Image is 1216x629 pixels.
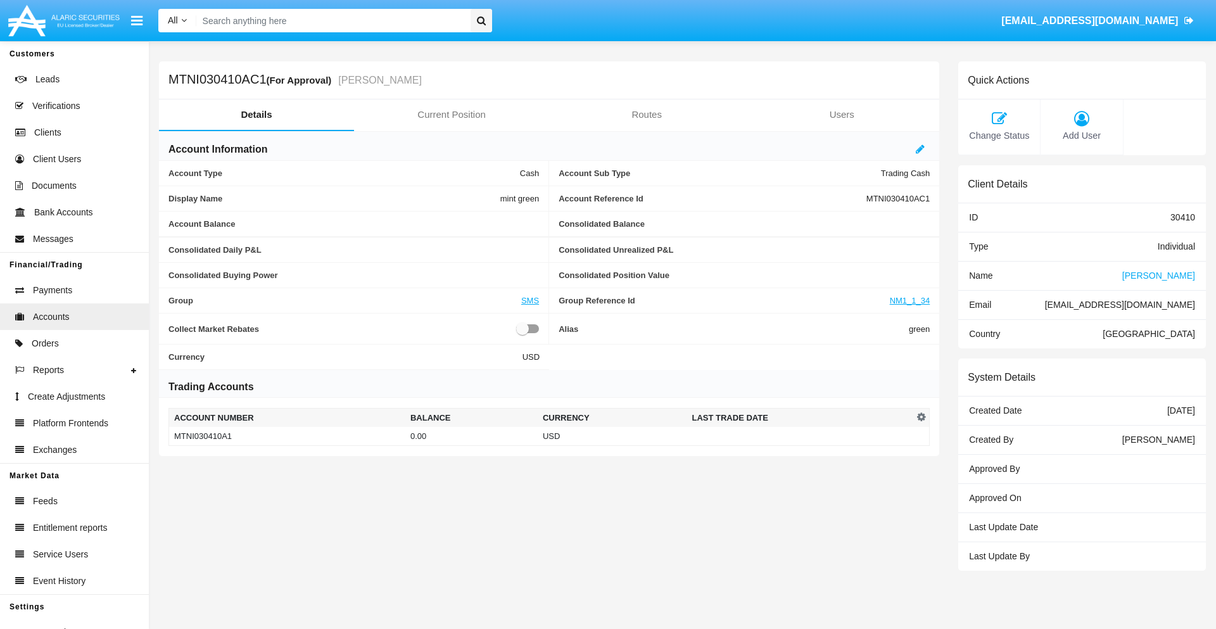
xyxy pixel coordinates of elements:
[33,495,58,508] span: Feeds
[34,206,93,219] span: Bank Accounts
[32,337,59,350] span: Orders
[34,126,61,139] span: Clients
[33,364,64,377] span: Reports
[267,73,336,87] div: (For Approval)
[196,9,466,32] input: Search
[969,522,1038,532] span: Last Update Date
[538,409,687,428] th: Currency
[559,194,866,203] span: Account Reference Id
[969,493,1022,503] span: Approved On
[33,284,72,297] span: Payments
[520,168,539,178] span: Cash
[1047,129,1116,143] span: Add User
[168,15,178,25] span: All
[969,405,1022,416] span: Created Date
[559,219,930,229] span: Consolidated Balance
[33,417,108,430] span: Platform Frontends
[33,443,77,457] span: Exchanges
[168,270,539,280] span: Consolidated Buying Power
[335,75,422,86] small: [PERSON_NAME]
[968,178,1027,190] h6: Client Details
[521,296,539,305] a: SMS
[168,143,267,156] h6: Account Information
[32,179,77,193] span: Documents
[881,168,930,178] span: Trading Cash
[1158,241,1195,251] span: Individual
[866,194,930,203] span: MTNI030410AC1
[909,321,930,336] span: green
[744,99,939,130] a: Users
[6,2,122,39] img: Logo image
[35,73,60,86] span: Leads
[28,390,105,403] span: Create Adjustments
[969,270,992,281] span: Name
[33,232,73,246] span: Messages
[169,409,405,428] th: Account Number
[1045,300,1195,310] span: [EMAIL_ADDRESS][DOMAIN_NAME]
[890,296,930,305] a: NM1_1_34
[522,352,540,362] span: USD
[168,380,254,394] h6: Trading Accounts
[538,427,687,446] td: USD
[1001,15,1178,26] span: [EMAIL_ADDRESS][DOMAIN_NAME]
[559,168,881,178] span: Account Sub Type
[969,551,1030,561] span: Last Update By
[168,352,522,362] span: Currency
[965,129,1034,143] span: Change Status
[33,310,70,324] span: Accounts
[33,575,85,588] span: Event History
[168,194,500,203] span: Display Name
[687,409,913,428] th: Last Trade Date
[969,241,988,251] span: Type
[559,296,890,305] span: Group Reference Id
[32,99,80,113] span: Verifications
[969,435,1013,445] span: Created By
[1122,270,1195,281] span: [PERSON_NAME]
[158,14,196,27] a: All
[354,99,549,130] a: Current Position
[968,371,1035,383] h6: System Details
[969,464,1020,474] span: Approved By
[1122,435,1195,445] span: [PERSON_NAME]
[996,3,1200,39] a: [EMAIL_ADDRESS][DOMAIN_NAME]
[500,194,539,203] span: mint green
[969,300,991,310] span: Email
[559,245,930,255] span: Consolidated Unrealized P&L
[405,427,538,446] td: 0.00
[168,296,521,305] span: Group
[33,153,81,166] span: Client Users
[33,521,108,535] span: Entitlement reports
[168,245,539,255] span: Consolidated Daily P&L
[168,73,422,87] h5: MTNI030410AC1
[168,168,520,178] span: Account Type
[559,321,909,336] span: Alias
[559,270,930,280] span: Consolidated Position Value
[168,321,516,336] span: Collect Market Rebates
[969,329,1000,339] span: Country
[969,212,978,222] span: ID
[169,427,405,446] td: MTNI030410A1
[1170,212,1195,222] span: 30410
[405,409,538,428] th: Balance
[968,74,1029,86] h6: Quick Actions
[159,99,354,130] a: Details
[33,548,88,561] span: Service Users
[1103,329,1195,339] span: [GEOGRAPHIC_DATA]
[1167,405,1195,416] span: [DATE]
[549,99,744,130] a: Routes
[168,219,539,229] span: Account Balance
